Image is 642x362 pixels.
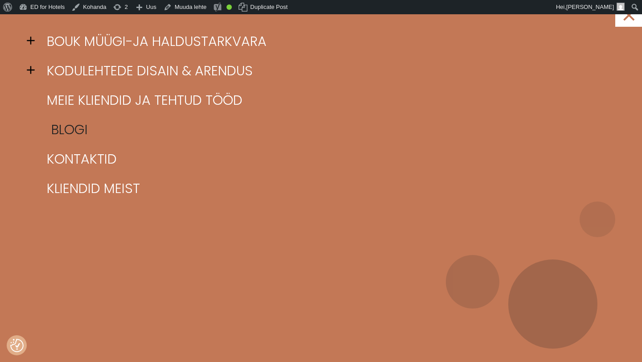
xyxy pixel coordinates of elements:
a: Meie kliendid ja tehtud tööd [40,86,615,115]
img: Revisit consent button [10,339,24,352]
div: Good [226,4,232,10]
span: [PERSON_NAME] [566,4,614,10]
button: Nõusolekueelistused [10,339,24,352]
a: Kontaktid [40,144,615,174]
a: Blogi [45,115,620,144]
a: BOUK müügi-ja haldustarkvara [40,27,615,56]
a: Kodulehtede disain & arendus [40,56,615,86]
a: Kliendid meist [40,174,615,203]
